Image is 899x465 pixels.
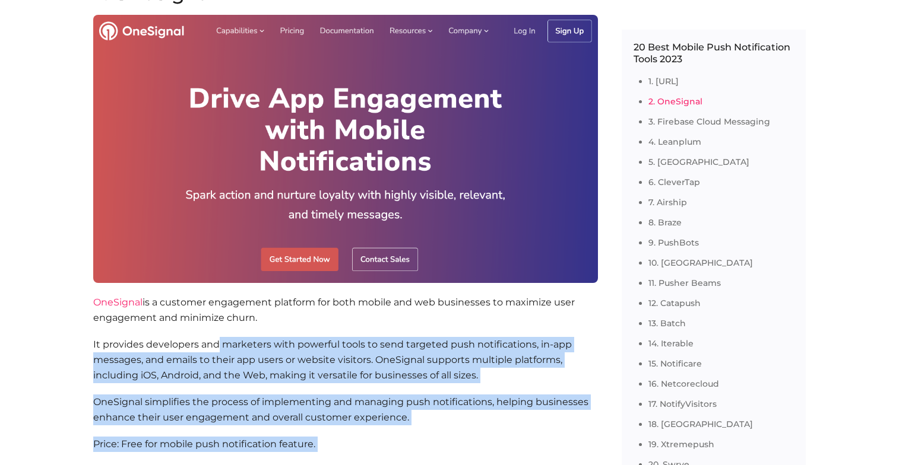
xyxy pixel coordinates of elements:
[93,337,598,383] p: It provides developers and marketers with powerful tools to send targeted push notifications, in-...
[648,399,717,409] a: 17. NotifyVisitors
[648,378,719,389] a: 16. Netcorecloud
[648,338,694,349] a: 14. Iterable
[648,419,753,429] a: 18. [GEOGRAPHIC_DATA]
[648,217,682,228] a: 8. Braze
[648,136,701,147] a: 4. Leanplum
[93,295,598,325] p: is a customer engagement platform for both mobile and web businesses to maximize user engagement ...
[648,177,700,187] a: 6. CleverTap
[648,278,721,288] a: 11. Pusher Beams
[648,257,753,268] a: 10. [GEOGRAPHIC_DATA]
[648,439,714,450] a: 19. Xtremepush
[648,237,699,248] a: 9. PushBots
[634,42,794,65] p: 20 Best Mobile Push Notification Tools 2023
[93,297,143,308] a: OneSignal
[648,116,770,127] a: 3. Firebase Cloud Messaging
[93,15,598,283] img: onesignal-homepage-screenshot
[648,318,686,329] a: 13. Batch
[648,157,749,167] a: 5. [GEOGRAPHIC_DATA]
[648,197,687,208] a: 7. Airship
[648,96,702,107] a: 2. OneSignal
[93,394,598,425] p: OneSignal simplifies the process of implementing and managing push notifications, helping busines...
[648,358,702,369] a: 15. Notificare
[648,76,679,87] a: 1. [URL]
[648,298,701,308] a: 12. Catapush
